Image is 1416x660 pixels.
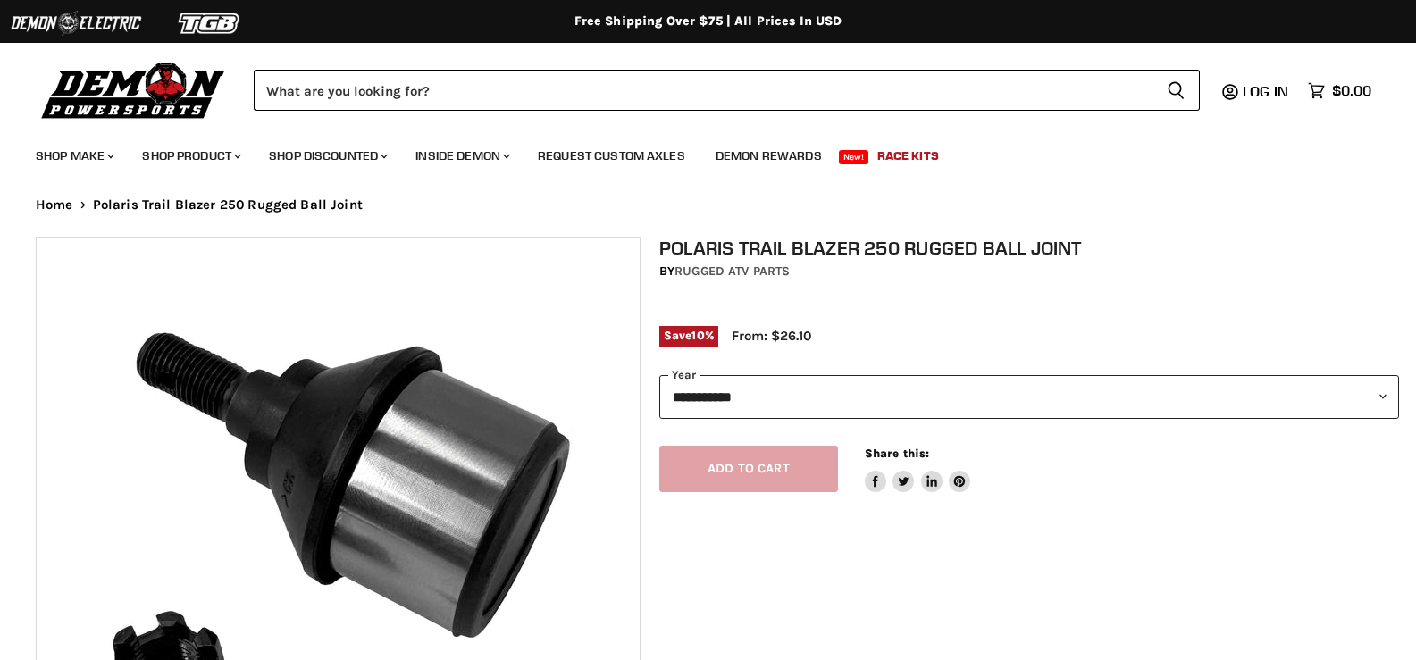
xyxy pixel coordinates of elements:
a: Home [36,197,73,213]
span: $0.00 [1332,82,1371,99]
a: Shop Make [22,138,125,174]
h1: Polaris Trail Blazer 250 Rugged Ball Joint [659,237,1399,259]
img: Demon Powersports [36,58,231,121]
a: Shop Product [129,138,252,174]
div: by [659,262,1399,281]
form: Product [254,70,1200,111]
a: Log in [1235,83,1299,99]
a: Demon Rewards [702,138,835,174]
span: Log in [1243,82,1288,100]
a: Shop Discounted [256,138,398,174]
a: $0.00 [1299,78,1380,104]
span: Share this: [865,447,929,460]
aside: Share this: [865,446,971,493]
a: Inside Demon [402,138,521,174]
a: Rugged ATV Parts [674,263,790,279]
ul: Main menu [22,130,1367,174]
img: Demon Electric Logo 2 [9,6,143,40]
img: TGB Logo 2 [143,6,277,40]
select: year [659,375,1399,419]
span: From: $26.10 [732,328,811,344]
input: Search [254,70,1152,111]
span: Save % [659,326,718,346]
span: 10 [691,329,704,342]
span: Polaris Trail Blazer 250 Rugged Ball Joint [93,197,363,213]
button: Search [1152,70,1200,111]
span: New! [839,150,869,164]
a: Request Custom Axles [524,138,699,174]
a: Race Kits [864,138,952,174]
